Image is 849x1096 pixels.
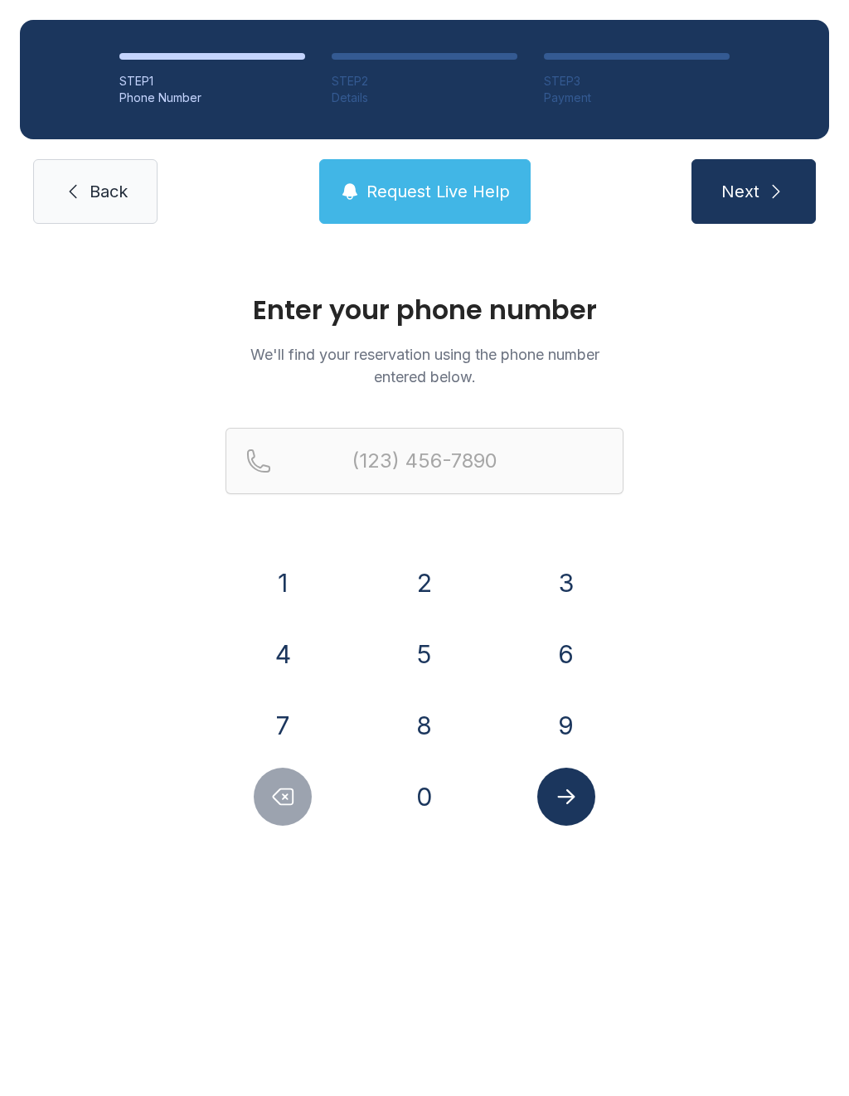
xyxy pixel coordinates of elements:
[395,625,454,683] button: 5
[721,180,759,203] span: Next
[537,625,595,683] button: 6
[254,554,312,612] button: 1
[90,180,128,203] span: Back
[395,768,454,826] button: 0
[226,297,623,323] h1: Enter your phone number
[226,343,623,388] p: We'll find your reservation using the phone number entered below.
[254,625,312,683] button: 4
[226,428,623,494] input: Reservation phone number
[332,90,517,106] div: Details
[254,696,312,754] button: 7
[544,73,730,90] div: STEP 3
[395,554,454,612] button: 2
[537,768,595,826] button: Submit lookup form
[544,90,730,106] div: Payment
[332,73,517,90] div: STEP 2
[366,180,510,203] span: Request Live Help
[537,696,595,754] button: 9
[537,554,595,612] button: 3
[119,90,305,106] div: Phone Number
[254,768,312,826] button: Delete number
[119,73,305,90] div: STEP 1
[395,696,454,754] button: 8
